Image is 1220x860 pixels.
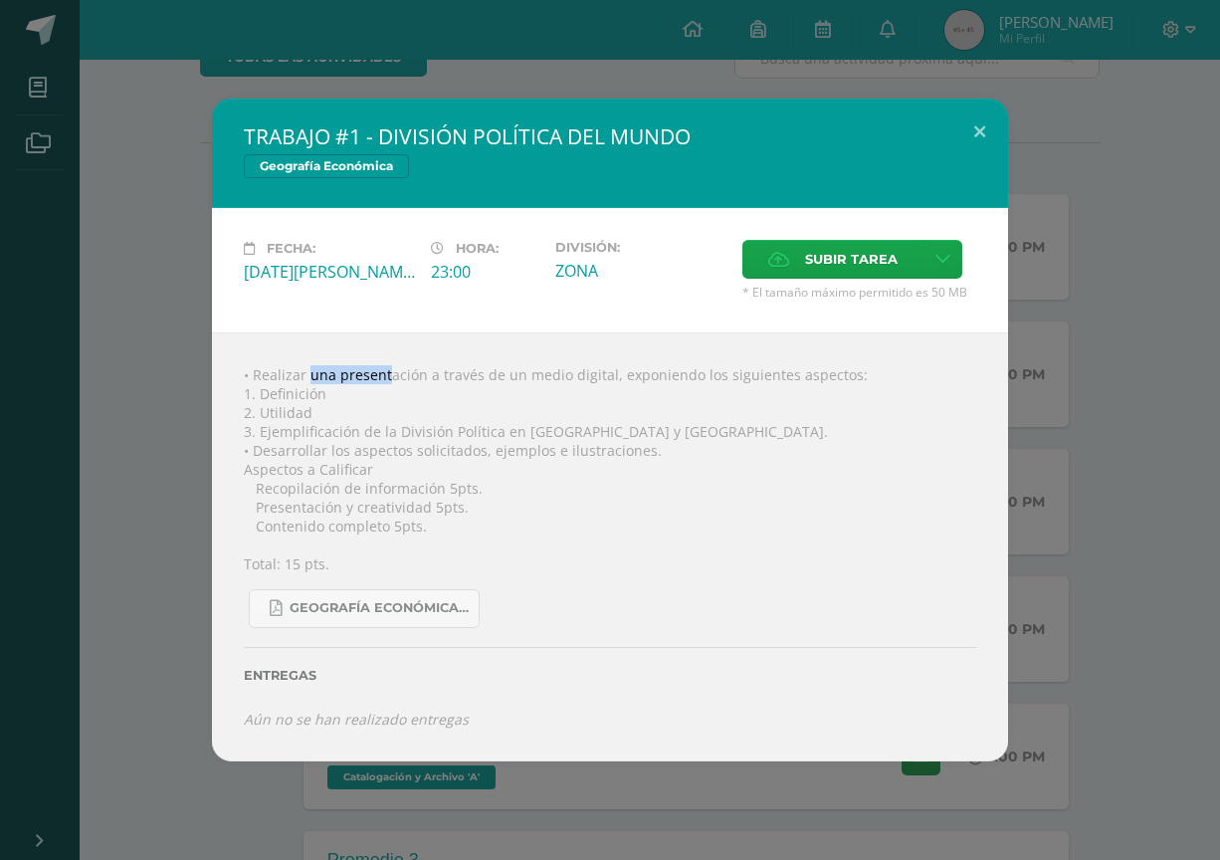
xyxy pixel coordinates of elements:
span: Fecha: [267,241,315,256]
span: GEOGRAFÍA ECONÓMICA.pdf [290,600,469,616]
span: Hora: [456,241,499,256]
i: Aún no se han realizado entregas [244,710,469,729]
a: GEOGRAFÍA ECONÓMICA.pdf [249,589,480,628]
span: Subir tarea [805,241,898,278]
span: * El tamaño máximo permitido es 50 MB [742,284,976,301]
span: Geografía Económica [244,154,409,178]
div: 23:00 [431,261,539,283]
button: Close (Esc) [951,99,1008,166]
h2: TRABAJO #1 - DIVISIÓN POLÍTICA DEL MUNDO [244,122,976,150]
div: [DATE][PERSON_NAME] [244,261,415,283]
label: Entregas [244,668,976,683]
div: ZONA [555,260,726,282]
div: • Realizar una presentación a través de un medio digital, exponiendo los siguientes aspectos: 1. ... [212,332,1008,761]
label: División: [555,240,726,255]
